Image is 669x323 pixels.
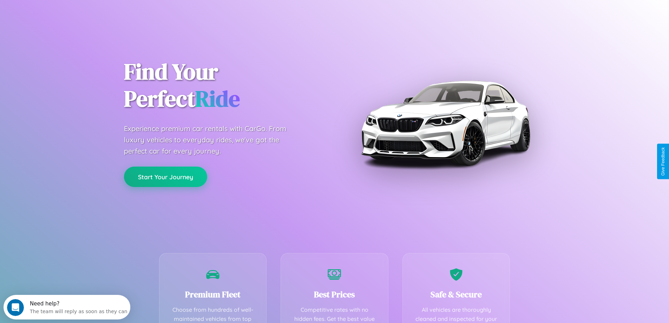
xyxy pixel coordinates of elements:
div: Give Feedback [661,147,665,176]
button: Start Your Journey [124,167,207,187]
img: Premium BMW car rental vehicle [358,35,533,211]
iframe: Intercom live chat [7,299,24,316]
h3: Best Prices [291,289,378,300]
iframe: Intercom live chat discovery launcher [4,295,130,319]
p: Experience premium car rentals with CarGo. From luxury vehicles to everyday rides, we've got the ... [124,123,300,157]
div: Need help? [26,6,124,12]
h3: Safe & Secure [413,289,499,300]
h1: Find Your Perfect [124,58,324,112]
div: Open Intercom Messenger [3,3,131,22]
div: The team will reply as soon as they can [26,12,124,19]
span: Ride [195,83,240,114]
h3: Premium Fleet [170,289,256,300]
